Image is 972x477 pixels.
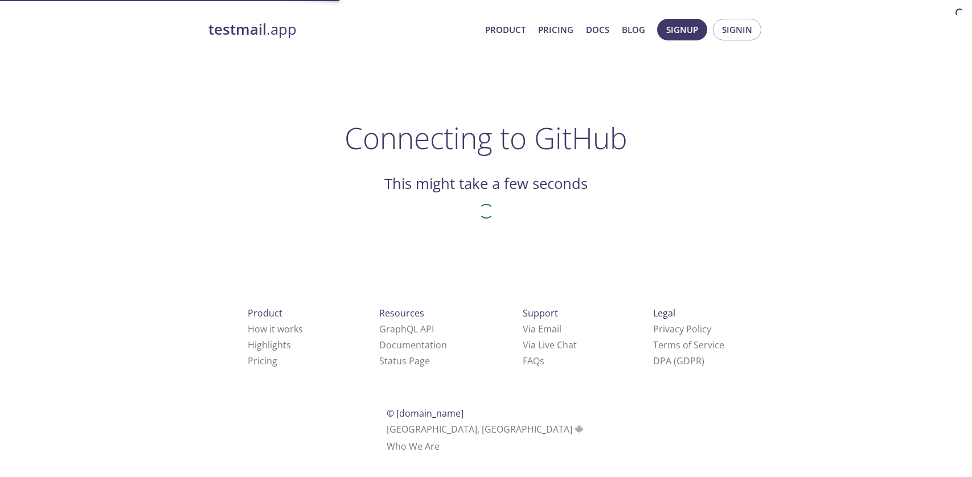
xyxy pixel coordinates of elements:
[523,355,544,367] a: FAQ
[387,407,464,420] span: © [DOMAIN_NAME]
[248,323,303,335] a: How it works
[208,19,266,39] strong: testmail
[379,339,447,351] a: Documentation
[379,355,430,367] a: Status Page
[379,323,434,335] a: GraphQL API
[653,355,704,367] a: DPA (GDPR)
[523,339,577,351] a: Via Live Chat
[653,339,724,351] a: Terms of Service
[523,307,558,319] span: Support
[653,323,711,335] a: Privacy Policy
[653,307,675,319] span: Legal
[722,22,752,37] span: Signin
[523,323,561,335] a: Via Email
[538,22,573,37] a: Pricing
[666,22,698,37] span: Signup
[622,22,645,37] a: Blog
[384,174,588,194] h2: This might take a few seconds
[379,307,424,319] span: Resources
[387,440,440,453] a: Who We Are
[387,423,585,435] span: [GEOGRAPHIC_DATA], [GEOGRAPHIC_DATA]
[540,355,544,367] span: s
[485,22,526,37] a: Product
[713,19,761,40] button: Signin
[208,20,476,39] a: testmail.app
[657,19,707,40] button: Signup
[248,339,291,351] a: Highlights
[586,22,609,37] a: Docs
[248,355,277,367] a: Pricing
[248,307,282,319] span: Product
[344,121,628,155] h1: Connecting to GitHub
